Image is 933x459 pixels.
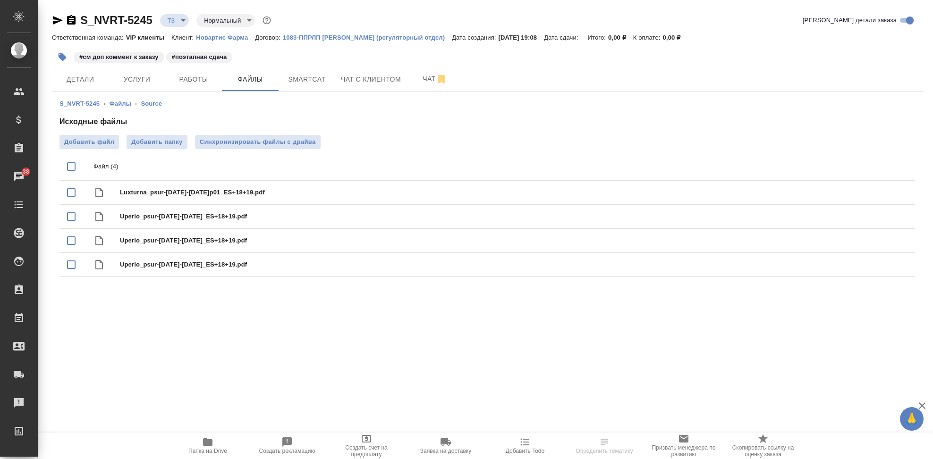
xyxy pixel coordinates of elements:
p: [DATE] 19:08 [499,34,544,41]
span: Добавить папку [131,137,182,147]
span: Чат [412,73,458,85]
p: Итого: [588,34,608,41]
span: Работы [171,74,216,85]
span: Услуги [114,74,160,85]
span: Uperio_psur-[DATE]-[DATE]_ES+18+19.pdf [120,212,908,221]
p: #поэтапная сдача [172,52,227,62]
p: Дата сдачи: [544,34,580,41]
span: 🙏 [904,409,920,429]
span: Uperio_psur-[DATE]-[DATE]_ES+18+19.pdf [120,260,908,269]
span: Smartcat [284,74,330,85]
button: Скопировать ссылку для ЯМессенджера [52,15,63,26]
a: Новартис Фарма [196,33,255,41]
a: S_NVRT-5245 [59,100,100,107]
button: Добавить папку [127,135,187,149]
p: Договор: [255,34,283,41]
li: ‹ [135,99,137,108]
span: [PERSON_NAME] детали заказа [803,16,897,25]
a: Файлы [110,100,131,107]
nav: breadcrumb [59,99,915,108]
p: Клиент: [171,34,196,41]
button: Нормальный [201,17,244,25]
span: Файлы [228,74,273,85]
span: 38 [17,167,35,176]
a: Source [141,100,162,107]
button: Скопировать ссылку [66,15,77,26]
p: VIP клиенты [126,34,171,41]
p: Новартис Фарма [196,34,255,41]
p: 1083-ППРЛП [PERSON_NAME] (регуляторный отдел) [283,34,452,41]
div: ТЗ [196,14,255,27]
span: Чат с клиентом [341,74,401,85]
p: Ответственная команда: [52,34,126,41]
h4: Исходные файлы [59,116,915,127]
span: поэтапная сдача [165,52,234,60]
span: см доп коммент к заказу [73,52,165,60]
p: К оплате: [633,34,663,41]
span: Luxturna_psur-[DATE]-[DATE]p01_ES+18+19.pdf [120,188,908,197]
span: Детали [58,74,103,85]
p: Файл (4) [93,162,908,171]
a: 1083-ППРЛП [PERSON_NAME] (регуляторный отдел) [283,33,452,41]
svg: Отписаться [436,74,447,85]
a: 38 [2,165,35,188]
button: Добавить тэг [52,47,73,67]
button: Доп статусы указывают на важность/срочность заказа [261,14,273,26]
p: Дата создания: [452,34,498,41]
p: 0,00 ₽ [608,34,633,41]
p: #см доп коммент к заказу [79,52,159,62]
p: 0,00 ₽ [663,34,688,41]
span: Добавить файл [64,137,114,147]
span: Uperio_psur-[DATE]-[DATE]_ES+18+19.pdf [120,236,908,245]
button: ТЗ [165,17,178,25]
li: ‹ [103,99,105,108]
button: Синхронизировать файлы с драйва [195,135,321,149]
div: ТЗ [160,14,189,27]
button: 🙏 [900,407,924,431]
span: Синхронизировать файлы с драйва [200,137,316,147]
label: Добавить файл [59,135,119,149]
a: S_NVRT-5245 [80,14,153,26]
